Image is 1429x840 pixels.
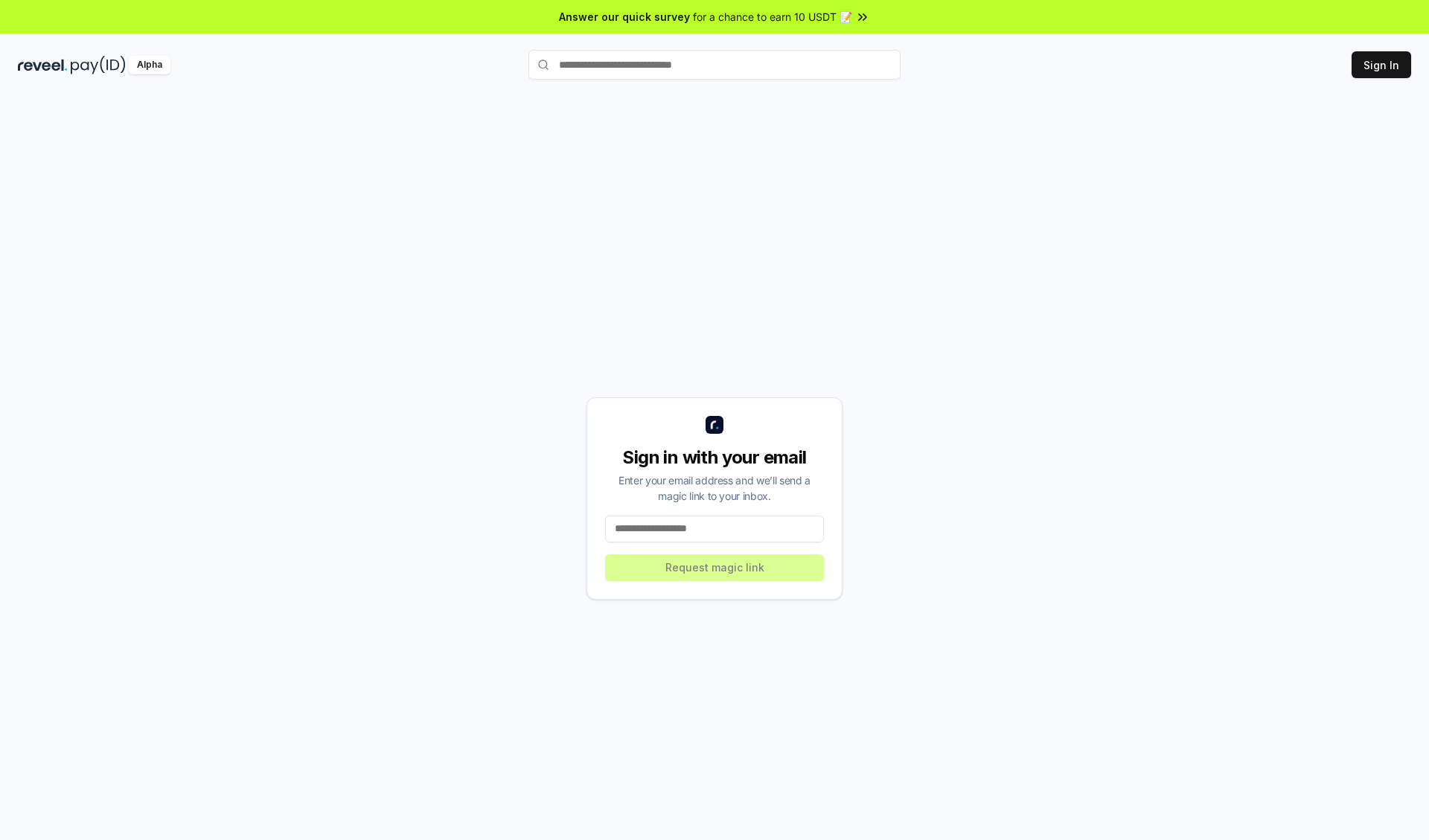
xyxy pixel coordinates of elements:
span: for a chance to earn 10 USDT 📝 [693,9,852,25]
img: logo_small [706,416,723,434]
div: Enter your email address and we’ll send a magic link to your inbox. [605,472,824,504]
img: reveel_dark [18,56,68,74]
button: Sign In [1352,51,1411,78]
div: Sign in with your email [605,446,824,469]
img: pay_id [71,56,126,74]
div: Alpha [129,56,170,74]
span: Answer our quick survey [559,9,690,25]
